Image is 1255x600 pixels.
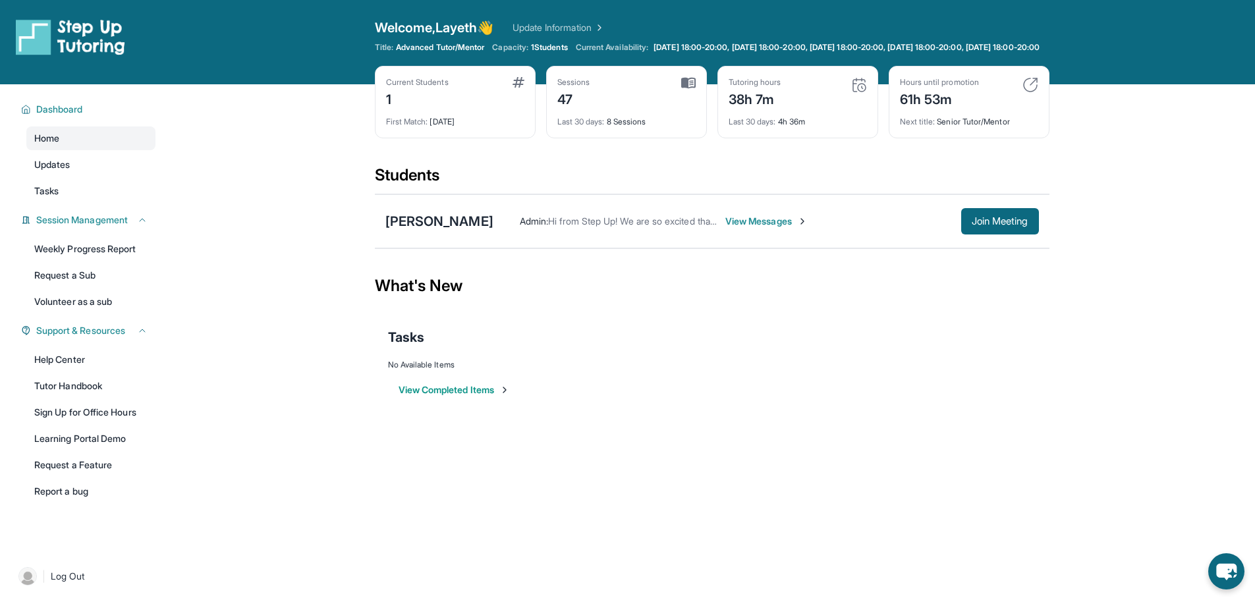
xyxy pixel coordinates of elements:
[36,324,125,337] span: Support & Resources
[34,158,70,171] span: Updates
[26,453,155,477] a: Request a Feature
[386,109,524,127] div: [DATE]
[36,103,83,116] span: Dashboard
[31,103,148,116] button: Dashboard
[900,88,979,109] div: 61h 53m
[531,42,568,53] span: 1 Students
[396,42,484,53] span: Advanced Tutor/Mentor
[492,42,528,53] span: Capacity:
[513,77,524,88] img: card
[729,109,867,127] div: 4h 36m
[375,257,1049,315] div: What's New
[972,217,1028,225] span: Join Meeting
[557,77,590,88] div: Sessions
[26,179,155,203] a: Tasks
[375,165,1049,194] div: Students
[797,216,808,227] img: Chevron-Right
[385,212,493,231] div: [PERSON_NAME]
[513,21,605,34] a: Update Information
[900,77,979,88] div: Hours until promotion
[386,77,449,88] div: Current Students
[26,263,155,287] a: Request a Sub
[386,117,428,126] span: First Match :
[557,88,590,109] div: 47
[36,213,128,227] span: Session Management
[900,109,1038,127] div: Senior Tutor/Mentor
[681,77,696,89] img: card
[1208,553,1244,589] button: chat-button
[26,400,155,424] a: Sign Up for Office Hours
[51,570,85,583] span: Log Out
[375,18,494,37] span: Welcome, Layeth 👋
[18,567,37,586] img: user-img
[557,109,696,127] div: 8 Sessions
[729,88,781,109] div: 38h 7m
[388,360,1036,370] div: No Available Items
[26,290,155,314] a: Volunteer as a sub
[900,117,935,126] span: Next title :
[26,427,155,450] a: Learning Portal Demo
[729,77,781,88] div: Tutoring hours
[725,215,808,228] span: View Messages
[557,117,605,126] span: Last 30 days :
[729,117,776,126] span: Last 30 days :
[375,42,393,53] span: Title:
[31,213,148,227] button: Session Management
[26,348,155,371] a: Help Center
[42,568,45,584] span: |
[520,215,548,227] span: Admin :
[388,328,424,346] span: Tasks
[31,324,148,337] button: Support & Resources
[26,479,155,503] a: Report a bug
[26,153,155,177] a: Updates
[26,374,155,398] a: Tutor Handbook
[26,237,155,261] a: Weekly Progress Report
[576,42,648,53] span: Current Availability:
[654,42,1040,53] span: [DATE] 18:00-20:00, [DATE] 18:00-20:00, [DATE] 18:00-20:00, [DATE] 18:00-20:00, [DATE] 18:00-20:00
[26,126,155,150] a: Home
[386,88,449,109] div: 1
[851,77,867,93] img: card
[961,208,1039,234] button: Join Meeting
[592,21,605,34] img: Chevron Right
[1022,77,1038,93] img: card
[34,132,59,145] span: Home
[651,42,1042,53] a: [DATE] 18:00-20:00, [DATE] 18:00-20:00, [DATE] 18:00-20:00, [DATE] 18:00-20:00, [DATE] 18:00-20:00
[399,383,510,396] button: View Completed Items
[16,18,125,55] img: logo
[34,184,59,198] span: Tasks
[13,562,155,591] a: |Log Out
